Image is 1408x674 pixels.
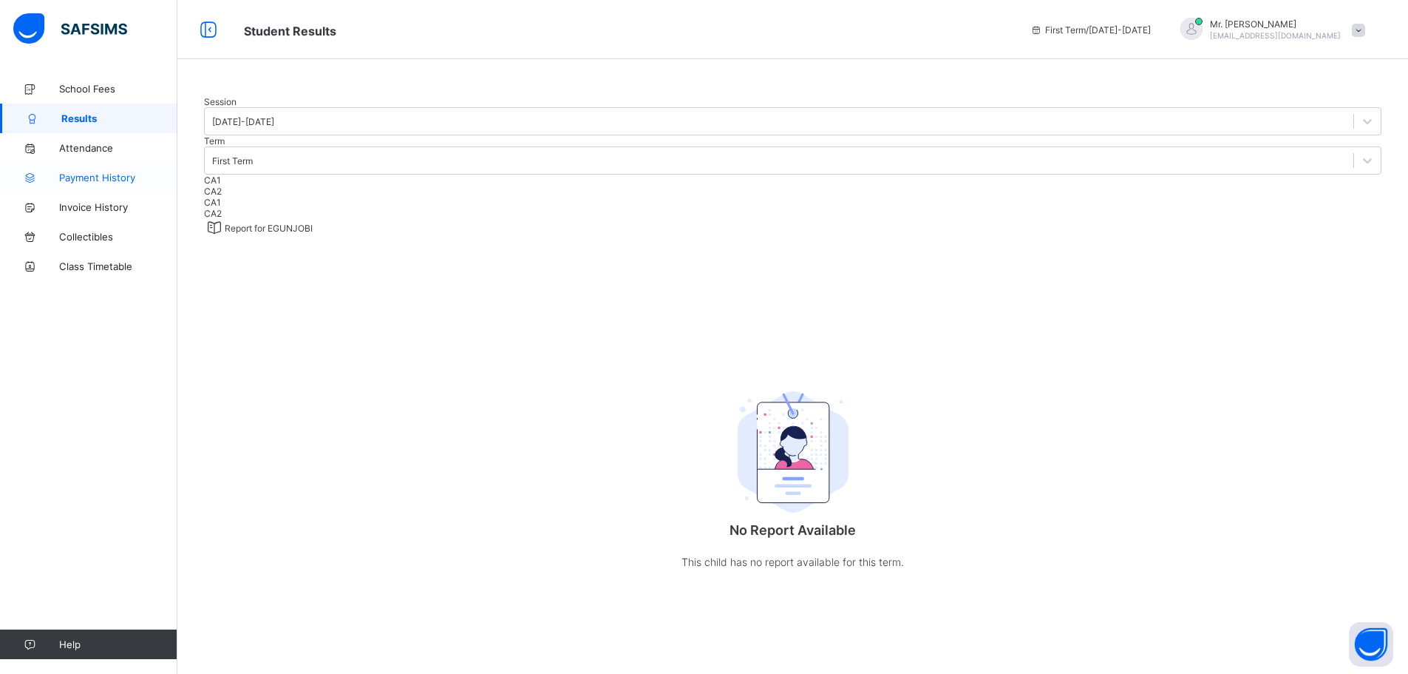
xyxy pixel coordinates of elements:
span: Class Timetable [59,260,177,272]
p: This child has no report available for this term. [645,553,941,571]
span: CA2 [204,208,222,219]
img: student.207b5acb3037b72b59086e8b1a17b1d0.svg [738,391,848,513]
span: Help [59,638,177,650]
span: Session [204,96,237,107]
span: Invoice History [59,201,177,213]
span: Payment History [59,172,177,183]
span: CA1 [204,197,221,208]
div: Mr.Oluseyi Egunjobi [1166,18,1373,42]
div: [DATE]-[DATE] [212,116,274,127]
button: Open asap [1349,622,1393,667]
span: [EMAIL_ADDRESS][DOMAIN_NAME] [1210,31,1341,40]
span: CA2 [204,186,222,197]
p: No Report Available [645,522,941,538]
span: Student Results [244,24,336,38]
span: Term [204,135,225,146]
span: Mr. [PERSON_NAME] [1210,18,1341,30]
span: Results [61,112,177,124]
span: School Fees [59,83,177,95]
span: Collectibles [59,231,177,243]
span: Report for EGUNJOBI [225,223,313,234]
img: safsims [13,13,127,44]
div: No Report Available [645,351,941,601]
span: session/term information [1030,24,1151,36]
span: Attendance [59,142,177,154]
div: First Term [212,155,253,166]
span: CA1 [204,175,221,186]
